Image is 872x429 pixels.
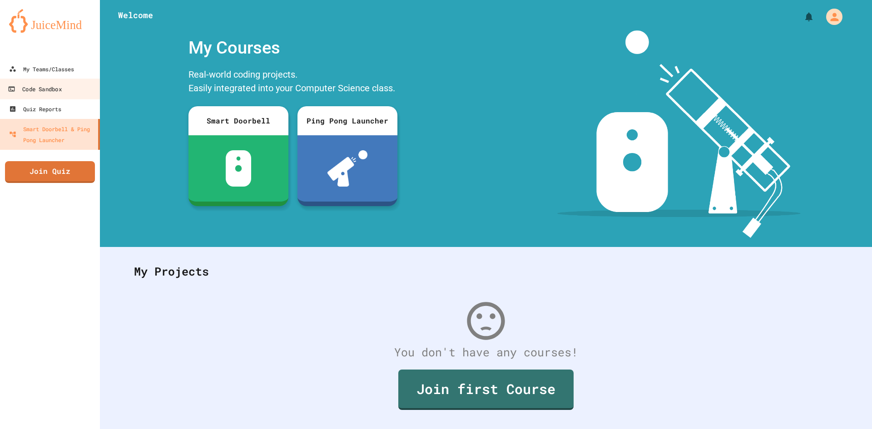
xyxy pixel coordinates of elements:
a: Join Quiz [5,161,95,183]
div: My Projects [125,254,847,289]
div: My Account [817,6,845,27]
div: My Courses [184,30,402,65]
div: Real-world coding projects. Easily integrated into your Computer Science class. [184,65,402,99]
img: banner-image-my-projects.png [557,30,801,238]
div: Smart Doorbell & Ping Pong Launcher [9,123,94,145]
div: Code Sandbox [8,84,61,95]
a: Join first Course [398,370,574,410]
img: logo-orange.svg [9,9,91,33]
div: You don't have any courses! [125,344,847,361]
img: sdb-white.svg [226,150,252,187]
div: Quiz Reports [9,104,61,114]
div: Smart Doorbell [188,106,288,135]
div: My Teams/Classes [9,64,74,74]
div: Ping Pong Launcher [297,106,397,135]
div: My Notifications [787,9,817,25]
img: ppl-with-ball.png [327,150,368,187]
